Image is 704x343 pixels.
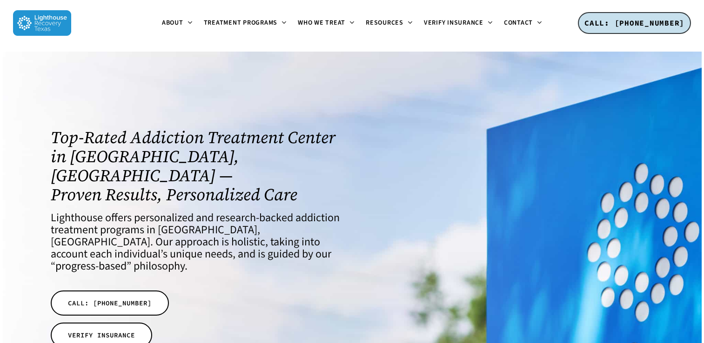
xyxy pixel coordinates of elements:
span: Who We Treat [298,18,345,27]
span: CALL: [PHONE_NUMBER] [584,18,684,27]
a: Resources [360,20,418,27]
a: About [156,20,198,27]
span: CALL: [PHONE_NUMBER] [68,298,152,308]
span: VERIFY INSURANCE [68,330,135,340]
a: Who We Treat [292,20,360,27]
img: Lighthouse Recovery Texas [13,10,71,36]
a: CALL: [PHONE_NUMBER] [578,12,691,34]
h1: Top-Rated Addiction Treatment Center in [GEOGRAPHIC_DATA], [GEOGRAPHIC_DATA] — Proven Results, Pe... [51,128,340,204]
span: About [162,18,183,27]
span: Treatment Programs [204,18,278,27]
span: Verify Insurance [424,18,483,27]
span: Contact [504,18,533,27]
span: Resources [366,18,403,27]
a: Treatment Programs [198,20,293,27]
a: CALL: [PHONE_NUMBER] [51,290,169,316]
h4: Lighthouse offers personalized and research-backed addiction treatment programs in [GEOGRAPHIC_DA... [51,212,340,272]
a: Verify Insurance [418,20,498,27]
a: Contact [498,20,548,27]
a: progress-based [55,258,127,274]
